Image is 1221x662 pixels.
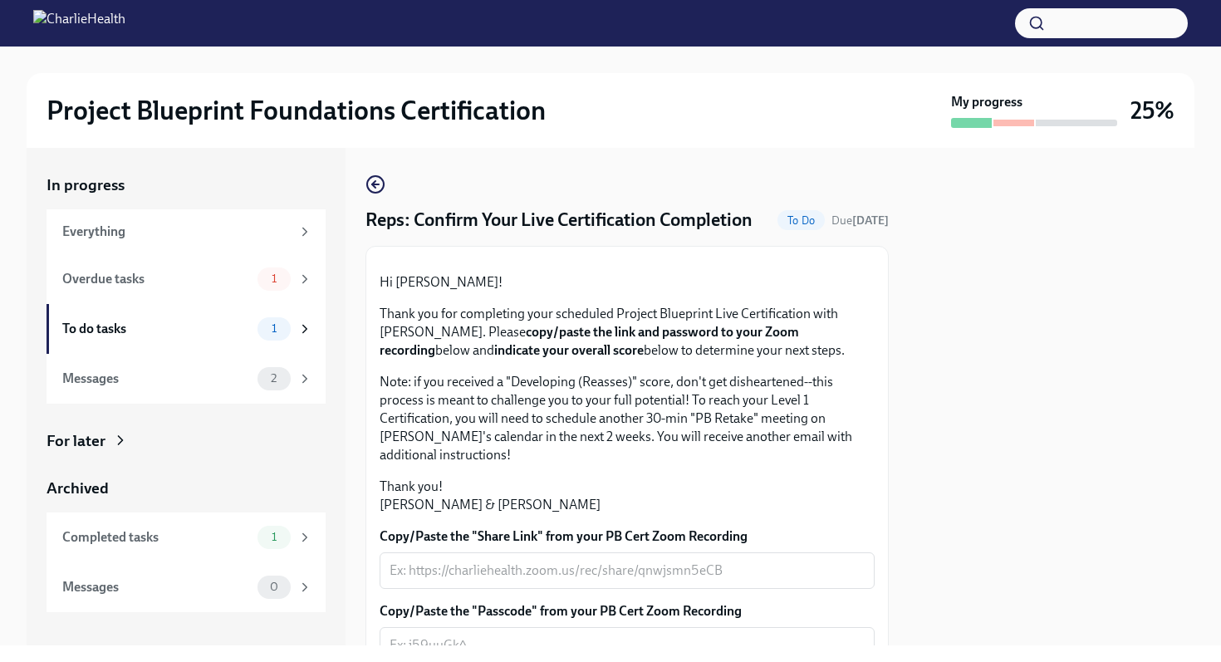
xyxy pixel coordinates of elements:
a: For later [47,430,326,452]
strong: My progress [951,93,1022,111]
p: Thank you for completing your scheduled Project Blueprint Live Certification with [PERSON_NAME]. ... [380,305,875,360]
p: Note: if you received a "Developing (Reasses)" score, don't get disheartened--this process is mea... [380,373,875,464]
p: Hi [PERSON_NAME]! [380,273,875,292]
a: Messages2 [47,354,326,404]
a: Messages0 [47,562,326,612]
h3: 25% [1130,96,1174,125]
span: To Do [777,214,825,227]
strong: copy/paste the link and password to your Zoom recording [380,324,799,358]
div: Overdue tasks [62,270,251,288]
p: Thank you! [PERSON_NAME] & [PERSON_NAME] [380,478,875,514]
a: In progress [47,174,326,196]
a: To do tasks1 [47,304,326,354]
span: 2 [261,372,287,385]
label: Copy/Paste the "Share Link" from your PB Cert Zoom Recording [380,527,875,546]
span: Due [831,213,889,228]
h4: Reps: Confirm Your Live Certification Completion [365,208,753,233]
a: Overdue tasks1 [47,254,326,304]
a: Archived [47,478,326,499]
div: To do tasks [62,320,251,338]
strong: indicate your overall score [494,342,644,358]
div: Messages [62,370,251,388]
a: Everything [47,209,326,254]
span: 0 [260,581,288,593]
span: 1 [262,531,287,543]
span: 1 [262,272,287,285]
strong: [DATE] [852,213,889,228]
span: October 2nd, 2025 12:00 [831,213,889,228]
a: Completed tasks1 [47,512,326,562]
label: Copy/Paste the "Passcode" from your PB Cert Zoom Recording [380,602,875,620]
div: Completed tasks [62,528,251,547]
div: For later [47,430,105,452]
img: CharlieHealth [33,10,125,37]
span: 1 [262,322,287,335]
h2: Project Blueprint Foundations Certification [47,94,546,127]
div: Messages [62,578,251,596]
div: Everything [62,223,291,241]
